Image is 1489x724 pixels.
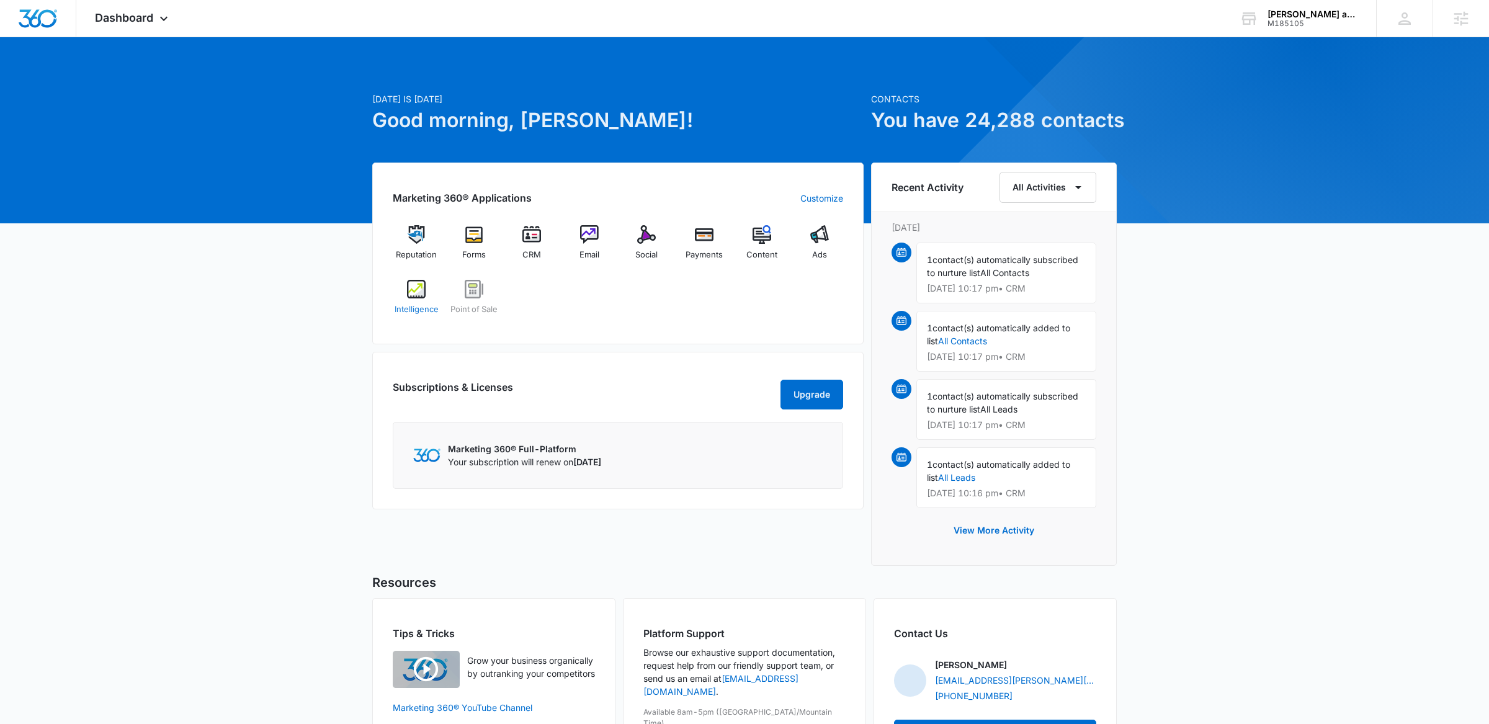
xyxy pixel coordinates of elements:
a: Social [623,225,671,270]
span: All Contacts [980,267,1029,278]
a: Customize [800,192,843,205]
img: Quick Overview Video [393,651,460,688]
button: Upgrade [780,380,843,409]
p: [DATE] 10:17 pm • CRM [927,421,1086,429]
p: [DATE] 10:16 pm • CRM [927,489,1086,498]
span: Ads [812,249,827,261]
span: CRM [522,249,541,261]
img: Angelis Torres [894,664,926,697]
a: Email [565,225,613,270]
span: contact(s) automatically subscribed to nurture list [927,254,1078,278]
a: All Leads [938,472,975,483]
div: account id [1268,19,1358,28]
img: Marketing 360 Logo [413,449,440,462]
a: Intelligence [393,280,440,324]
p: Marketing 360® Full-Platform [448,442,601,455]
p: Contacts [871,92,1117,105]
p: [DATE] 10:17 pm • CRM [927,284,1086,293]
a: Ads [795,225,843,270]
span: Content [746,249,777,261]
p: Grow your business organically by outranking your competitors [467,654,595,680]
span: contact(s) automatically added to list [927,459,1070,483]
p: [DATE] 10:17 pm • CRM [927,352,1086,361]
span: contact(s) automatically subscribed to nurture list [927,391,1078,414]
h1: You have 24,288 contacts [871,105,1117,135]
h2: Marketing 360® Applications [393,190,532,205]
a: Reputation [393,225,440,270]
h2: Subscriptions & Licenses [393,380,513,404]
div: account name [1268,9,1358,19]
span: Forms [462,249,486,261]
a: CRM [508,225,556,270]
a: Payments [681,225,728,270]
span: All Leads [980,404,1017,414]
p: [PERSON_NAME] [935,658,1007,671]
span: [DATE] [573,457,601,467]
a: [PHONE_NUMBER] [935,689,1013,702]
span: Dashboard [95,11,153,24]
a: All Contacts [938,336,987,346]
h2: Platform Support [643,626,846,641]
span: Point of Sale [450,303,498,316]
span: Intelligence [395,303,439,316]
button: All Activities [999,172,1096,203]
p: [DATE] is [DATE] [372,92,864,105]
h2: Contact Us [894,626,1096,641]
span: 1 [927,254,932,265]
a: Point of Sale [450,280,498,324]
span: Social [635,249,658,261]
a: [EMAIL_ADDRESS][PERSON_NAME][DOMAIN_NAME] [935,674,1096,687]
a: Forms [450,225,498,270]
span: 1 [927,459,932,470]
a: Content [738,225,786,270]
p: [DATE] [892,221,1096,234]
span: Payments [686,249,723,261]
h6: Recent Activity [892,180,964,195]
a: Marketing 360® YouTube Channel [393,701,595,714]
h1: Good morning, [PERSON_NAME]! [372,105,864,135]
p: Your subscription will renew on [448,455,601,468]
p: Browse our exhaustive support documentation, request help from our friendly support team, or send... [643,646,846,698]
span: Reputation [396,249,437,261]
span: Email [579,249,599,261]
span: 1 [927,323,932,333]
button: View More Activity [941,516,1047,545]
h2: Tips & Tricks [393,626,595,641]
span: contact(s) automatically added to list [927,323,1070,346]
h5: Resources [372,573,1117,592]
span: 1 [927,391,932,401]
